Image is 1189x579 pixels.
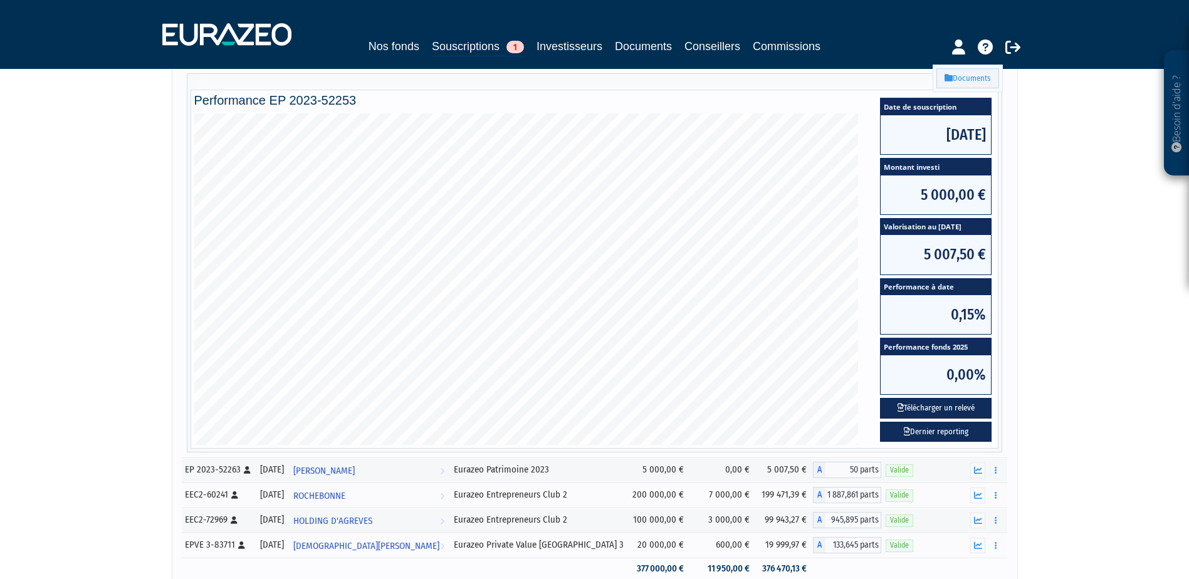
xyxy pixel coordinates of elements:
td: 19 999,97 € [756,533,813,558]
span: Valide [886,464,913,476]
p: Besoin d'aide ? [1170,57,1184,170]
i: Voir l'investisseur [440,459,444,482]
div: A - Eurazeo Entrepreneurs Club 2 [813,512,881,528]
span: A [813,462,825,478]
a: Dernier reporting [880,422,992,442]
span: Date de souscription [881,98,991,115]
span: 1 887,861 parts [825,487,881,503]
div: Eurazeo Patrimoine 2023 [454,463,624,476]
td: 5 007,50 € [756,457,813,482]
i: Voir l'investisseur [440,484,444,508]
td: 0,00 € [690,457,755,482]
span: 0,15% [881,295,991,334]
span: 5 007,50 € [881,235,991,274]
td: 100 000,00 € [628,508,690,533]
div: [DATE] [260,488,284,501]
i: [Français] Personne physique [231,516,238,524]
i: Voir l'investisseur [440,509,444,533]
span: A [813,512,825,528]
a: Documents [615,38,672,55]
span: 50 parts [825,462,881,478]
div: EEC2-72969 [185,513,251,526]
div: [DATE] [260,513,284,526]
div: A - Eurazeo Patrimoine 2023 [813,462,881,478]
td: 600,00 € [690,533,755,558]
i: [Français] Personne physique [244,466,251,474]
i: [Français] Personne physique [238,541,245,549]
span: [DEMOGRAPHIC_DATA][PERSON_NAME] [293,535,439,558]
div: [DATE] [260,463,284,476]
span: 133,645 parts [825,537,881,553]
span: A [813,537,825,553]
img: 1732889491-logotype_eurazeo_blanc_rvb.png [162,23,291,46]
span: A [813,487,825,503]
td: 20 000,00 € [628,533,690,558]
span: 1 [506,41,524,53]
span: Valorisation au [DATE] [881,219,991,236]
span: 5 000,00 € [881,175,991,214]
td: 5 000,00 € [628,457,690,482]
span: 0,00% [881,355,991,394]
td: 7 000,00 € [690,482,755,508]
div: Eurazeo Entrepreneurs Club 2 [454,513,624,526]
div: EP 2023-52263 [185,463,251,476]
td: 199 471,39 € [756,482,813,508]
span: Valide [886,489,913,501]
i: Voir l'investisseur [440,535,444,558]
a: HOLDING D'AGREVES [288,508,449,533]
span: Performance à date [881,279,991,296]
span: 945,895 parts [825,512,881,528]
div: [DATE] [260,538,284,551]
a: [DEMOGRAPHIC_DATA][PERSON_NAME] [288,533,449,558]
a: Commissions [753,38,820,55]
a: Conseillers [684,38,740,55]
span: Montant investi [881,159,991,175]
a: Documents [936,68,999,89]
div: Eurazeo Entrepreneurs Club 2 [454,488,624,501]
button: Télécharger un relevé [880,398,992,419]
div: A - Eurazeo Private Value Europe 3 [813,537,881,553]
span: HOLDING D'AGREVES [293,509,372,533]
span: ROCHEBONNE [293,484,345,508]
div: A - Eurazeo Entrepreneurs Club 2 [813,487,881,503]
td: 3 000,00 € [690,508,755,533]
a: ROCHEBONNE [288,482,449,508]
span: Performance fonds 2025 [881,338,991,355]
a: Investisseurs [537,38,602,55]
a: [PERSON_NAME] [288,457,449,482]
span: Valide [886,540,913,551]
span: [DATE] [881,115,991,154]
i: [Français] Personne physique [231,491,238,499]
div: EPVE 3-83711 [185,538,251,551]
span: Valide [886,514,913,526]
div: Eurazeo Private Value [GEOGRAPHIC_DATA] 3 [454,538,624,551]
span: [PERSON_NAME] [293,459,355,482]
td: 200 000,00 € [628,482,690,508]
td: 99 943,27 € [756,508,813,533]
h4: Performance EP 2023-52253 [194,93,995,107]
a: Souscriptions1 [432,38,524,57]
a: Nos fonds [369,38,419,55]
div: EEC2-60241 [185,488,251,501]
